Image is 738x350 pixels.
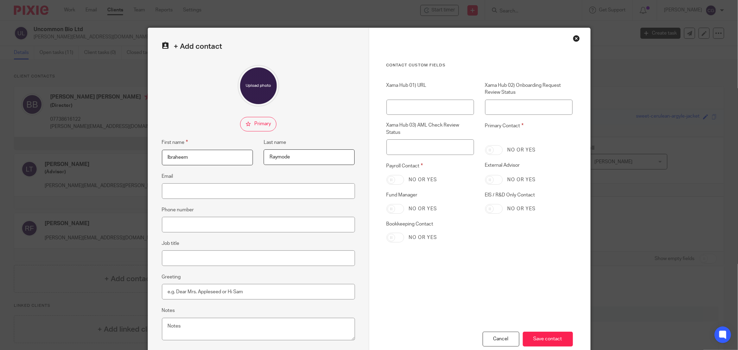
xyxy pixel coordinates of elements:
[508,205,536,212] label: No or yes
[162,206,194,213] label: Phone number
[483,332,519,347] div: Cancel
[386,82,474,96] label: Xama Hub 01) URL
[162,173,173,180] label: Email
[573,35,580,42] div: Close this dialog window
[386,221,474,228] label: Bookkeeping Contact
[162,42,355,51] h2: + Add contact
[386,122,474,136] label: Xama Hub 03) AML Check Review Status
[409,234,437,241] label: No or yes
[508,176,536,183] label: No or yes
[409,176,437,183] label: No or yes
[162,274,181,280] label: Greeting
[264,139,286,146] label: Last name
[485,162,573,170] label: External Advisor
[508,147,536,154] label: No or yes
[386,63,573,68] h3: Contact Custom fields
[485,82,573,96] label: Xama Hub 02) Onboarding Request Review Status
[485,192,573,199] label: EIS / R&D Only Contact
[162,240,180,247] label: Job title
[386,162,474,170] label: Payroll Contact
[162,307,175,314] label: Notes
[386,192,474,199] label: Fund Manager
[523,332,573,347] input: Save contact
[162,284,355,300] input: e.g. Dear Mrs. Appleseed or Hi Sam
[162,138,188,146] label: First name
[485,122,573,140] label: Primary Contact
[409,205,437,212] label: No or yes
